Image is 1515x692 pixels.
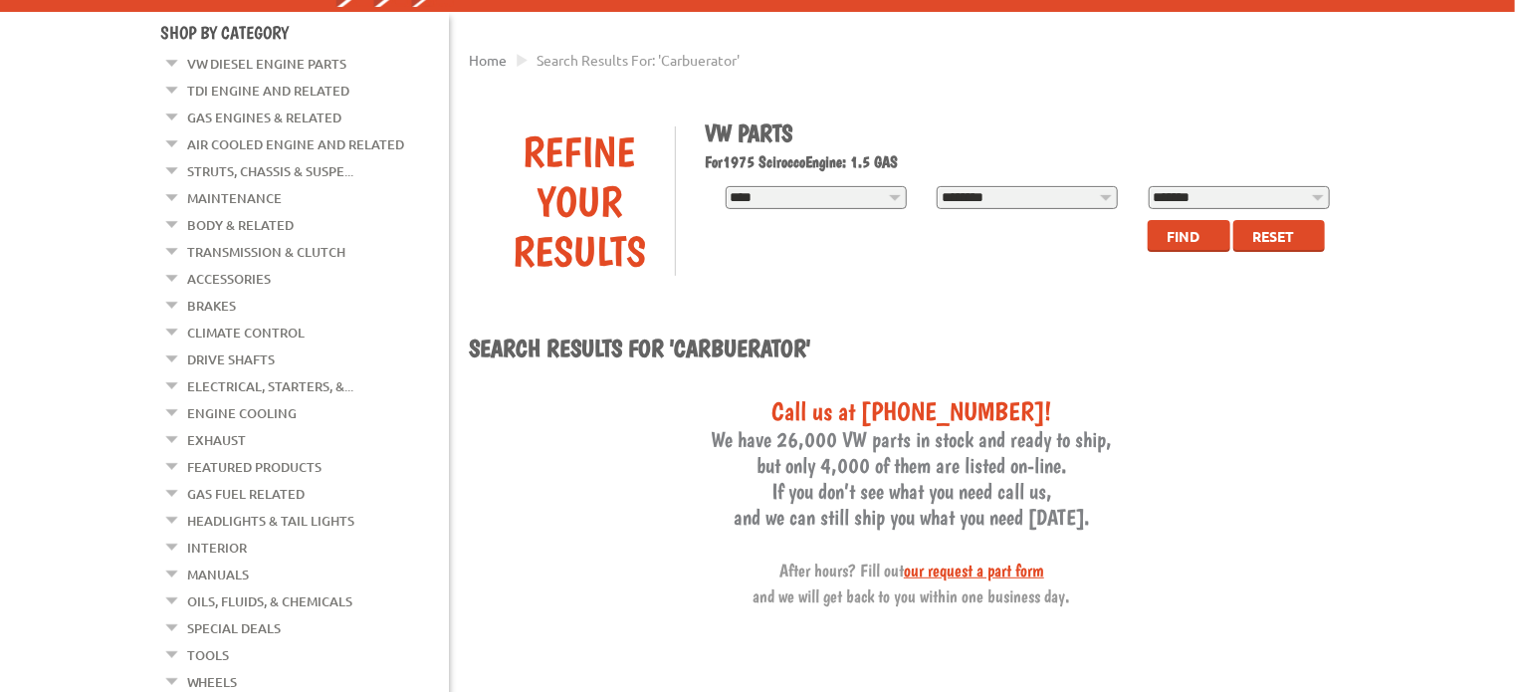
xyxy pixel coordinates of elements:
span: For [706,152,724,171]
a: Climate Control [187,320,305,346]
h1: Search results for 'carbuerator' [469,334,1355,365]
a: Special Deals [187,615,281,641]
h1: VW Parts [706,118,1341,147]
a: Air Cooled Engine and Related [187,131,404,157]
a: Body & Related [187,212,294,238]
h4: Shop By Category [160,22,449,43]
a: our request a part form [904,560,1044,580]
a: Manuals [187,562,249,587]
a: Featured Products [187,454,322,480]
span: Call us at [PHONE_NUMBER]! [772,395,1052,426]
a: VW Diesel Engine Parts [187,51,346,77]
span: Find [1167,227,1199,245]
a: Brakes [187,293,236,319]
span: Engine: 1.5 GAS [806,152,899,171]
a: Headlights & Tail Lights [187,508,354,534]
a: Accessories [187,266,271,292]
a: Struts, Chassis & Suspe... [187,158,353,184]
span: After hours? Fill out and we will get back to you within one business day. [754,560,1071,606]
h2: 1975 Scirocco [706,152,1341,171]
a: Exhaust [187,427,246,453]
div: Refine Your Results [484,126,675,276]
button: Find [1148,220,1230,252]
span: Reset [1252,227,1294,245]
a: Maintenance [187,185,282,211]
a: Gas Engines & Related [187,105,341,130]
button: Reset [1233,220,1325,252]
a: Tools [187,642,229,668]
a: Oils, Fluids, & Chemicals [187,588,352,614]
a: Interior [187,535,247,561]
h3: We have 26,000 VW parts in stock and ready to ship, but only 4,000 of them are listed on-line. If... [469,395,1355,607]
a: TDI Engine and Related [187,78,349,104]
span: Search results for: 'carbuerator' [537,51,740,69]
a: Home [469,51,507,69]
a: Engine Cooling [187,400,297,426]
a: Transmission & Clutch [187,239,345,265]
a: Drive Shafts [187,346,275,372]
a: Gas Fuel Related [187,481,305,507]
a: Electrical, Starters, &... [187,373,353,399]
